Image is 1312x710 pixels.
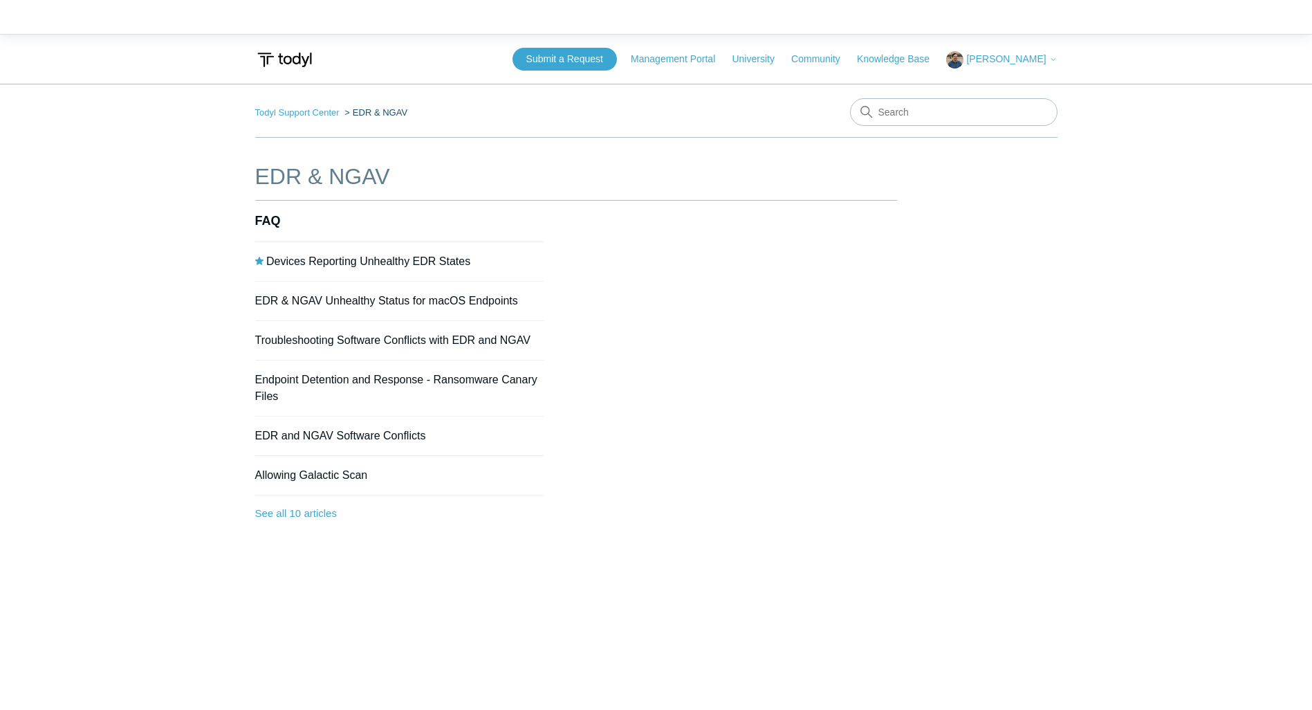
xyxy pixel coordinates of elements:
span: [PERSON_NAME] [966,53,1046,64]
h1: EDR & NGAV [255,160,897,193]
svg: Promoted article [255,257,264,265]
a: FAQ [255,214,281,228]
li: Todyl Support Center [255,107,342,118]
button: [PERSON_NAME] [946,51,1057,69]
a: Knowledge Base [857,52,943,66]
a: Submit a Request [512,48,617,71]
a: EDR and NGAV Software Conflicts [255,430,426,442]
li: EDR & NGAV [342,107,407,118]
a: Troubleshooting Software Conflicts with EDR and NGAV [255,334,530,346]
a: Community [791,52,854,66]
input: Search [850,98,1057,126]
a: University [732,52,788,66]
a: Todyl Support Center [255,107,340,118]
a: EDR & NGAV Unhealthy Status for macOS Endpoints [255,295,518,307]
a: Allowing Galactic Scan [255,469,368,481]
a: Management Portal [631,52,729,66]
a: See all 10 articles [255,495,544,532]
a: Devices Reporting Unhealthy EDR States [266,255,470,267]
img: Todyl Support Center Help Center home page [255,47,314,73]
a: Endpoint Detention and Response - Ransomware Canary Files [255,374,537,402]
